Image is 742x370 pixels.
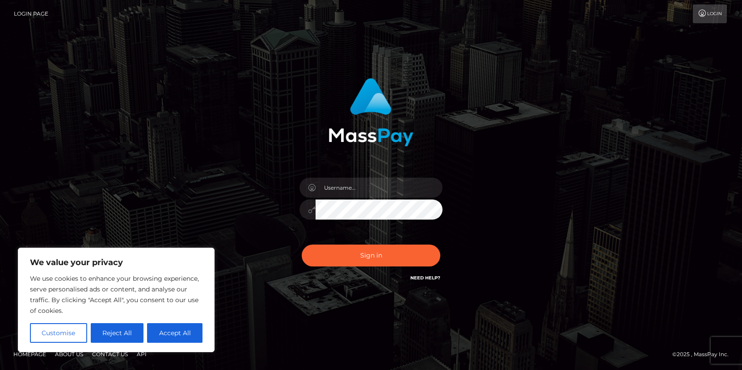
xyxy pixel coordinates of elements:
[133,347,150,361] a: API
[147,323,202,343] button: Accept All
[10,347,50,361] a: Homepage
[89,347,131,361] a: Contact Us
[51,347,87,361] a: About Us
[410,275,440,281] a: Need Help?
[693,4,727,23] a: Login
[316,178,443,198] input: Username...
[18,248,215,352] div: We value your privacy
[14,4,48,23] a: Login Page
[329,78,413,146] img: MassPay Login
[672,349,735,359] div: © 2025 , MassPay Inc.
[30,273,202,316] p: We use cookies to enhance your browsing experience, serve personalised ads or content, and analys...
[30,257,202,268] p: We value your privacy
[30,323,87,343] button: Customise
[302,245,440,266] button: Sign in
[91,323,144,343] button: Reject All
